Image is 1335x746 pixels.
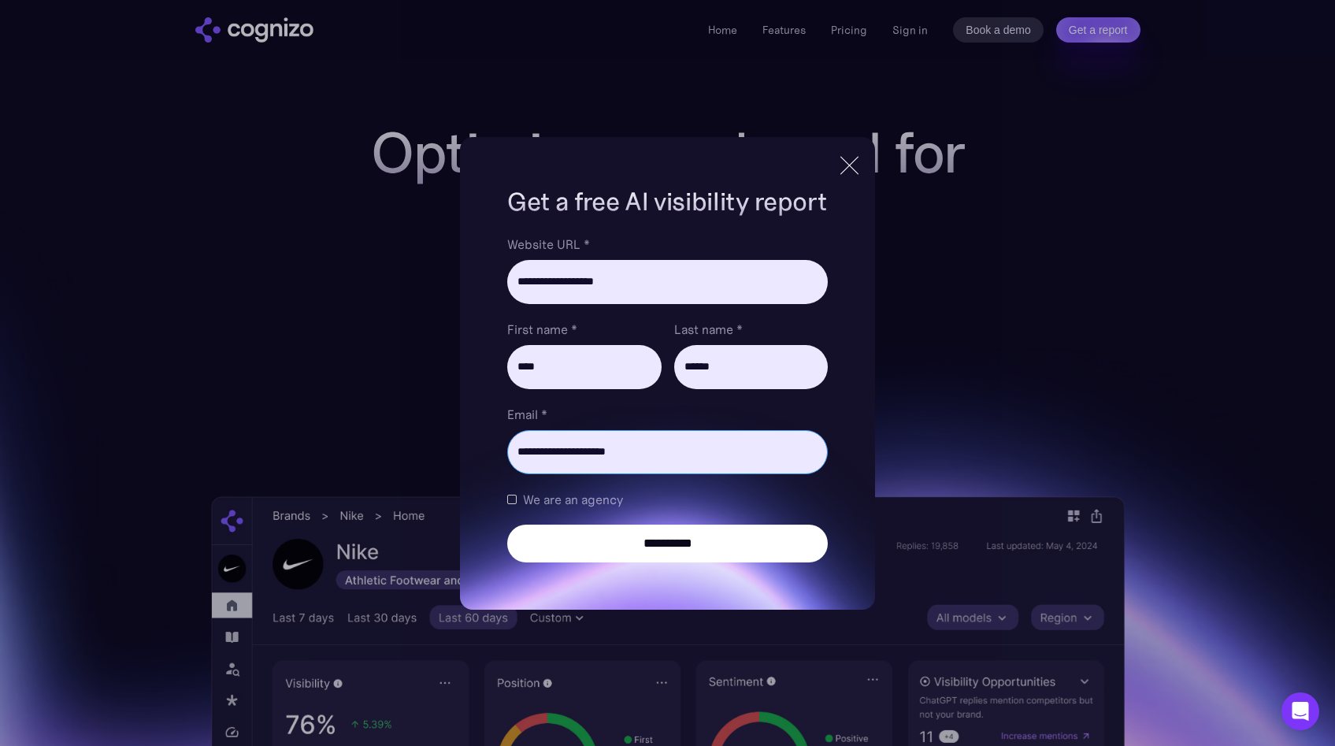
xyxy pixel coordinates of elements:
label: Email * [507,405,827,424]
h1: Get a free AI visibility report [507,184,827,219]
div: Open Intercom Messenger [1281,692,1319,730]
label: Last name * [674,320,828,339]
span: We are an agency [523,490,623,509]
label: Website URL * [507,235,827,254]
label: First name * [507,320,661,339]
form: Brand Report Form [507,235,827,562]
